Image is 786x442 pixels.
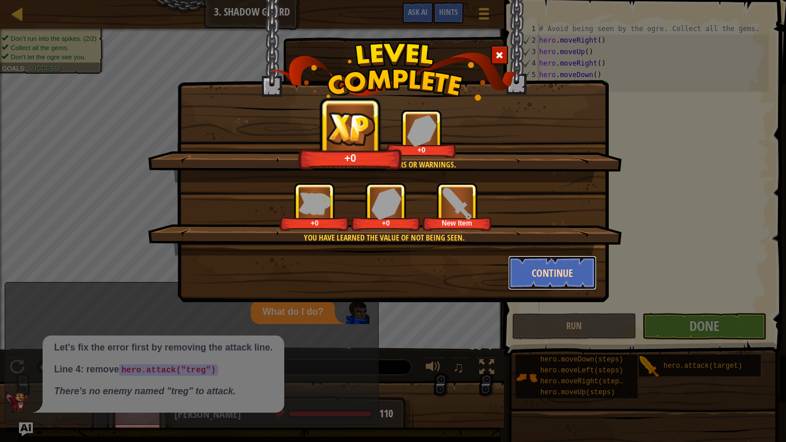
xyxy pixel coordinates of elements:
[203,232,566,243] div: You have learned the value of not being seen.
[326,112,375,146] img: reward_icon_xp.png
[353,219,418,227] div: +0
[282,219,347,227] div: +0
[425,219,490,227] div: New Item
[371,188,401,219] img: reward_icon_gems.png
[389,146,454,154] div: +0
[302,151,399,165] div: +0
[270,43,517,101] img: level_complete.png
[203,159,566,170] div: Clean code: no code errors or warnings.
[441,188,473,219] img: portrait.png
[508,256,597,290] button: Continue
[407,115,437,146] img: reward_icon_gems.png
[299,192,331,215] img: reward_icon_xp.png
